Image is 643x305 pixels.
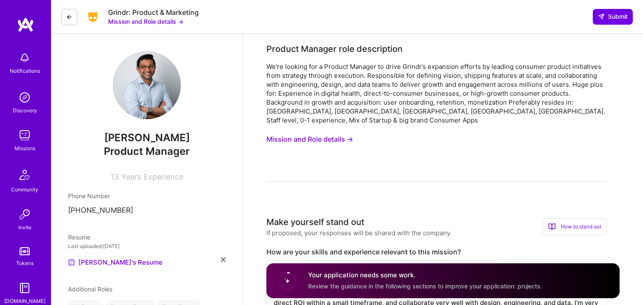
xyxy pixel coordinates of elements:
i: icon LeftArrowDark [66,14,73,20]
i: icon BookOpen [548,223,556,231]
div: Tokens [16,259,34,268]
span: [PERSON_NAME] [68,131,226,144]
div: Make yourself stand out [266,216,364,228]
button: Mission and Role details → [266,131,353,147]
div: Product Manager role description [266,43,403,55]
i: icon Close [221,257,226,262]
a: [PERSON_NAME]'s Resume [68,257,163,268]
img: Invite [16,206,33,223]
span: 13 [111,172,119,181]
div: We're looking for a Product Manager to drive Grindr’s expansion efforts by leading consumer produ... [266,62,607,125]
span: Review the guidance in the following sections to improve your application: projects. [308,282,542,290]
div: Invite [18,223,31,232]
span: Phone Number [68,192,110,200]
span: Submit [598,12,628,21]
span: Years Experience [121,172,183,181]
div: Notifications [10,66,40,75]
img: teamwork [16,127,33,144]
i: icon SendLight [598,13,605,20]
img: guide book [16,279,33,296]
div: Community [11,185,38,194]
img: tokens [20,247,30,255]
p: [PHONE_NUMBER] [68,205,226,216]
div: Last uploaded: [DATE] [68,242,226,251]
div: Grindr: Product & Marketing [108,8,199,17]
button: Submit [593,9,633,24]
label: How are your skills and experience relevant to this mission? [266,248,607,257]
button: Mission and Role details → [108,17,183,26]
img: discovery [16,89,33,106]
div: How to stand out [543,218,607,235]
img: User Avatar [113,51,181,119]
img: logo [17,17,34,32]
div: Discovery [13,106,37,115]
span: Additional Roles [68,285,112,293]
h4: Your application needs some work. [308,271,542,280]
img: Community [14,165,35,185]
span: Product Manager [104,145,190,157]
span: Resume [68,234,90,241]
div: If proposed, your responses will be shared with the company. [266,228,452,237]
img: bell [16,49,33,66]
div: Missions [14,144,35,153]
img: Resume [68,259,75,266]
img: Company Logo [84,11,101,23]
